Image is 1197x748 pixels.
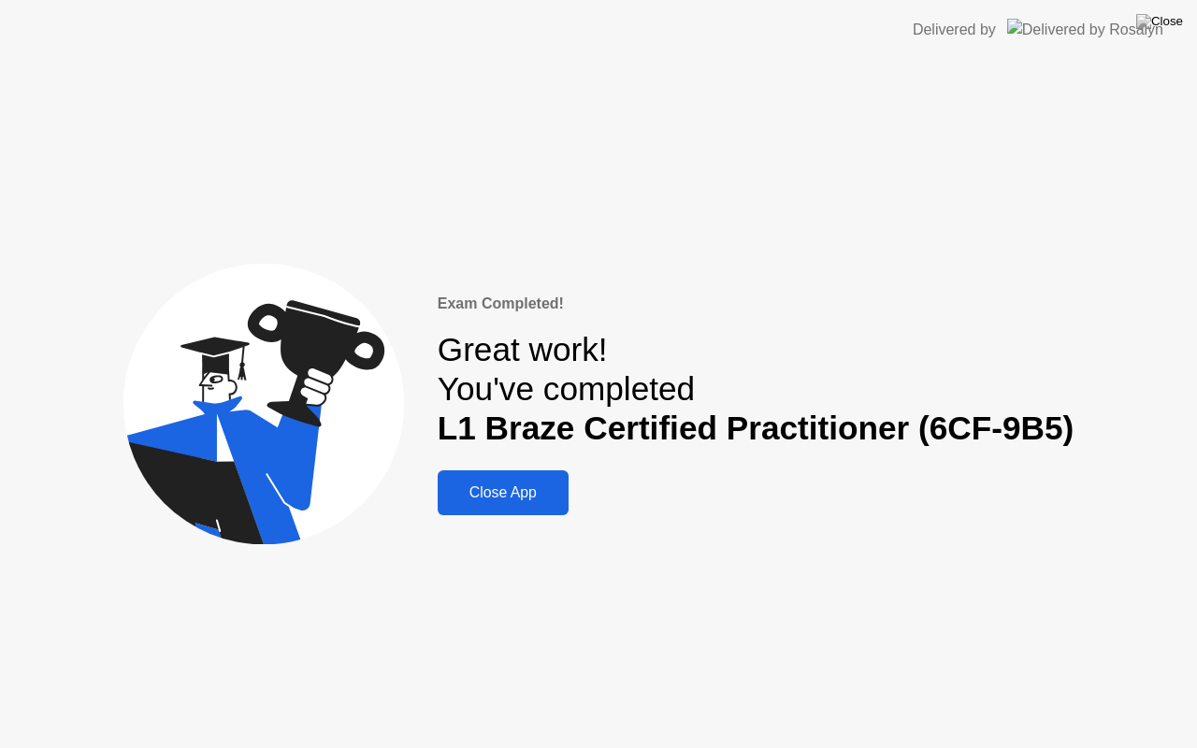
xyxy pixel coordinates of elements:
img: Close [1136,14,1183,29]
div: Exam Completed! [438,293,1074,315]
div: Delivered by [913,19,996,41]
div: Close App [443,484,563,501]
div: Great work! You've completed [438,330,1074,449]
b: L1 Braze Certified Practitioner (6CF-9B5) [438,410,1074,446]
button: Close App [438,470,569,515]
img: Delivered by Rosalyn [1007,19,1163,40]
